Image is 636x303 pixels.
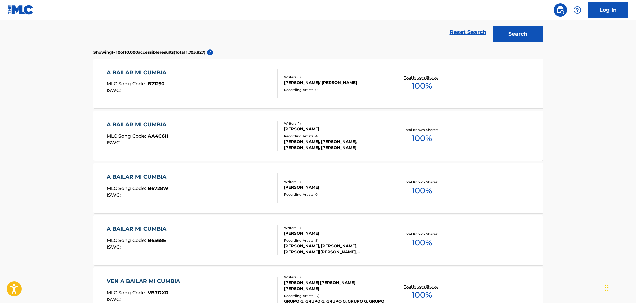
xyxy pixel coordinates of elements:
div: A BAILAR MI CUMBIA [107,121,170,129]
iframe: Chat Widget [603,271,636,303]
div: Writers ( 1 ) [284,275,384,280]
p: Total Known Shares: [404,284,440,289]
button: Search [493,26,543,42]
div: [PERSON_NAME], [PERSON_NAME], [PERSON_NAME], [PERSON_NAME] [284,139,384,151]
a: A BAILAR MI CUMBIAMLC Song Code:B71250ISWC:Writers (1)[PERSON_NAME]/ [PERSON_NAME]Recording Artis... [93,59,543,108]
span: 100 % [412,237,432,249]
span: ISWC : [107,296,122,302]
div: Help [571,3,584,17]
a: Log In [588,2,628,18]
div: [PERSON_NAME] [284,184,384,190]
img: help [573,6,581,14]
span: 100 % [412,132,432,144]
span: AA4C6H [148,133,168,139]
div: [PERSON_NAME], [PERSON_NAME], [PERSON_NAME]|[PERSON_NAME], [PERSON_NAME], [PERSON_NAME] [284,243,384,255]
span: MLC Song Code : [107,133,148,139]
a: A BAILAR MI CUMBIAMLC Song Code:B6728WISWC:Writers (1)[PERSON_NAME]Recording Artists (0)Total Kno... [93,163,543,213]
div: A BAILAR MI CUMBIA [107,225,170,233]
a: A BAILAR MI CUMBIAMLC Song Code:B6568EISWC:Writers (1)[PERSON_NAME]Recording Artists (8)[PERSON_N... [93,215,543,265]
div: Recording Artists ( 0 ) [284,87,384,92]
div: VEN A BAILAR MI CUMBIA [107,277,183,285]
span: ISWC : [107,140,122,146]
img: MLC Logo [8,5,34,15]
span: ISWC : [107,244,122,250]
span: ISWC : [107,192,122,198]
span: B6728W [148,185,168,191]
span: ? [207,49,213,55]
div: Recording Artists ( 4 ) [284,134,384,139]
div: [PERSON_NAME] [PERSON_NAME] [PERSON_NAME] [284,280,384,292]
span: 100 % [412,80,432,92]
span: MLC Song Code : [107,185,148,191]
span: MLC Song Code : [107,81,148,87]
div: Writers ( 1 ) [284,121,384,126]
div: Drag [605,278,609,298]
p: Total Known Shares: [404,127,440,132]
div: Writers ( 1 ) [284,226,384,230]
p: Total Known Shares: [404,75,440,80]
span: MLC Song Code : [107,290,148,296]
a: A BAILAR MI CUMBIAMLC Song Code:AA4C6HISWC:Writers (1)[PERSON_NAME]Recording Artists (4)[PERSON_N... [93,111,543,161]
span: 100 % [412,185,432,197]
p: Total Known Shares: [404,232,440,237]
div: Recording Artists ( 8 ) [284,238,384,243]
div: [PERSON_NAME] [284,230,384,236]
p: Showing 1 - 10 of 10,000 accessible results (Total 1,705,827 ) [93,49,205,55]
span: VB7DXR [148,290,168,296]
div: [PERSON_NAME] [284,126,384,132]
span: 100 % [412,289,432,301]
div: Recording Artists ( 0 ) [284,192,384,197]
div: A BAILAR MI CUMBIA [107,69,170,76]
div: A BAILAR MI CUMBIA [107,173,170,181]
span: B6568E [148,237,166,243]
div: Recording Artists ( 17 ) [284,293,384,298]
p: Total Known Shares: [404,180,440,185]
span: B71250 [148,81,165,87]
a: Public Search [554,3,567,17]
a: Reset Search [446,25,490,40]
div: Writers ( 1 ) [284,179,384,184]
img: search [556,6,564,14]
span: MLC Song Code : [107,237,148,243]
span: ISWC : [107,87,122,93]
div: Writers ( 1 ) [284,75,384,80]
div: [PERSON_NAME]/ [PERSON_NAME] [284,80,384,86]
